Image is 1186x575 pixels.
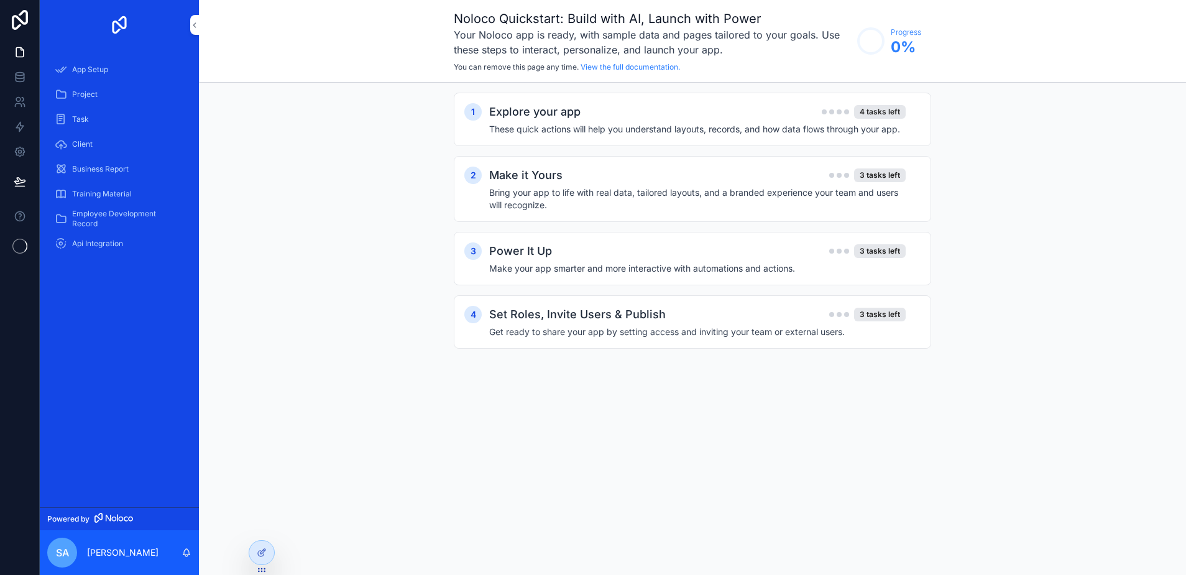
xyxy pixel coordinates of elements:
span: Client [72,139,93,149]
p: [PERSON_NAME] [87,546,159,559]
span: 0 % [891,37,921,57]
a: Project [47,83,191,106]
a: Task [47,108,191,131]
span: Powered by [47,514,90,524]
span: Project [72,90,98,99]
span: Task [72,114,89,124]
a: View the full documentation. [581,62,680,71]
span: Progress [891,27,921,37]
span: Training Material [72,189,132,199]
div: scrollable content [40,50,199,271]
a: App Setup [47,58,191,81]
h1: Noloco Quickstart: Build with AI, Launch with Power [454,10,851,27]
span: App Setup [72,65,108,75]
a: Powered by [40,507,199,530]
span: Business Report [72,164,129,174]
a: Client [47,133,191,155]
a: Api Integration [47,232,191,255]
h3: Your Noloco app is ready, with sample data and pages tailored to your goals. Use these steps to i... [454,27,851,57]
span: You can remove this page any time. [454,62,579,71]
a: Employee Development Record [47,208,191,230]
a: Training Material [47,183,191,205]
span: Employee Development Record [72,209,179,229]
img: App logo [109,15,129,35]
span: Api Integration [72,239,123,249]
a: Business Report [47,158,191,180]
span: SA [56,545,69,560]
